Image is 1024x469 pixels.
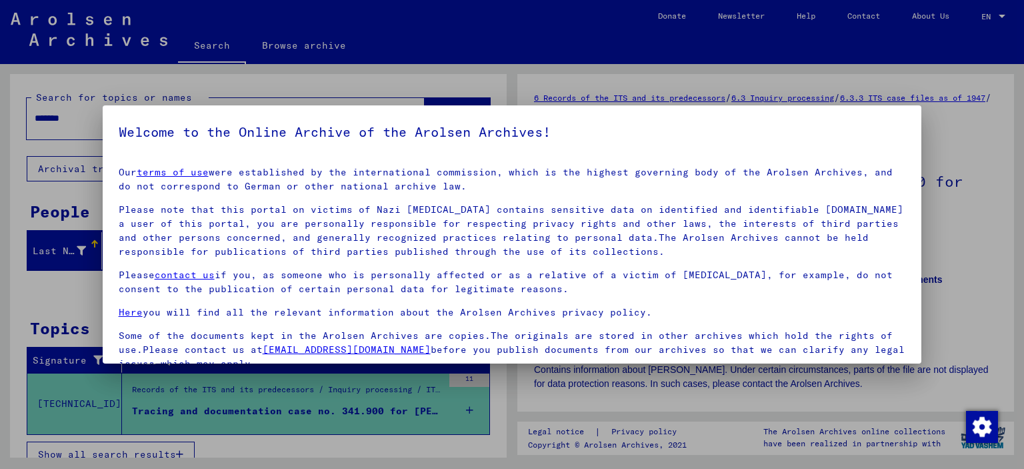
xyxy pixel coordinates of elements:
[119,268,906,296] p: Please if you, as someone who is personally affected or as a relative of a victim of [MEDICAL_DAT...
[119,306,906,320] p: you will find all the relevant information about the Arolsen Archives privacy policy.
[263,344,431,356] a: [EMAIL_ADDRESS][DOMAIN_NAME]
[119,121,906,143] h5: Welcome to the Online Archive of the Arolsen Archives!
[119,306,143,318] a: Here
[155,269,215,281] a: contact us
[119,329,906,371] p: Some of the documents kept in the Arolsen Archives are copies.The originals are stored in other a...
[966,411,998,443] img: Change consent
[119,165,906,193] p: Our were established by the international commission, which is the highest governing body of the ...
[119,203,906,259] p: Please note that this portal on victims of Nazi [MEDICAL_DATA] contains sensitive data on identif...
[137,166,209,178] a: terms of use
[965,410,997,442] div: Change consent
